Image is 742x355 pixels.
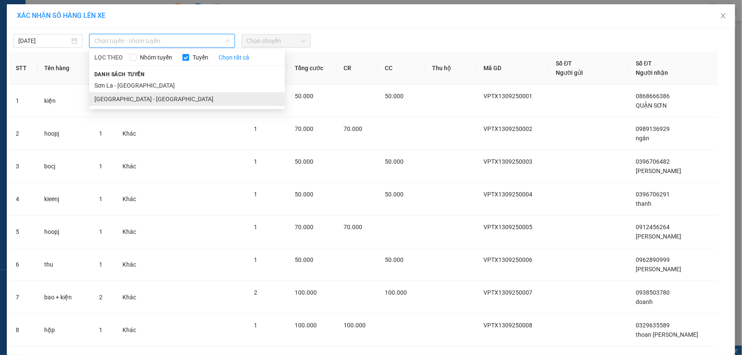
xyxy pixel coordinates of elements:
[37,52,92,85] th: Tên hàng
[189,53,212,62] span: Tuyến
[556,60,572,67] span: Số ĐT
[9,248,37,281] td: 6
[636,289,670,296] span: 0938503780
[636,233,681,240] span: [PERSON_NAME]
[254,322,257,329] span: 1
[483,158,532,165] span: VPTX1309250003
[89,71,150,78] span: Danh sách tuyến
[295,224,313,230] span: 70.000
[636,298,653,305] span: doanh
[254,158,257,165] span: 1
[295,125,313,132] span: 70.000
[94,34,230,47] span: Chọn tuyến - nhóm tuyến
[254,125,257,132] span: 1
[37,248,92,281] td: thu
[17,11,105,20] span: XÁC NHẬN SỐ HÀNG LÊN XE
[344,224,362,230] span: 70.000
[426,52,477,85] th: Thu hộ
[99,163,102,170] span: 1
[556,69,583,76] span: Người gửi
[247,34,306,47] span: Chọn chuyến
[99,327,102,333] span: 1
[385,256,404,263] span: 50.000
[483,125,532,132] span: VPTX1309250002
[9,281,37,314] td: 7
[483,191,532,198] span: VPTX1309250004
[378,52,425,85] th: CC
[720,12,727,19] span: close
[37,281,92,314] td: bao + kiện
[9,216,37,248] td: 5
[636,158,670,165] span: 0396706482
[116,314,148,346] td: Khác
[99,294,102,301] span: 2
[385,158,404,165] span: 50.000
[477,52,549,85] th: Mã GD
[636,168,681,174] span: [PERSON_NAME]
[116,248,148,281] td: Khác
[116,183,148,216] td: Khác
[37,314,92,346] td: hộp
[295,158,313,165] span: 50.000
[254,224,257,230] span: 1
[636,224,670,230] span: 0912456264
[385,93,404,99] span: 50.000
[483,256,532,263] span: VPTX1309250006
[636,322,670,329] span: 0329635589
[219,53,249,62] a: Chọn tất cả
[385,289,407,296] span: 100.000
[636,331,698,338] span: thoan [PERSON_NAME]
[636,60,652,67] span: Số ĐT
[483,224,532,230] span: VPTX1309250005
[344,322,366,329] span: 100.000
[9,117,37,150] td: 2
[337,52,378,85] th: CR
[295,322,317,329] span: 100.000
[80,21,355,31] li: Số 378 [PERSON_NAME] ( trong nhà khách [GEOGRAPHIC_DATA])
[99,261,102,268] span: 1
[80,31,355,42] li: Hotline: 0965551559
[295,256,313,263] span: 50.000
[9,314,37,346] td: 8
[9,150,37,183] td: 3
[37,85,92,117] td: kiện
[295,93,313,99] span: 50.000
[116,150,148,183] td: Khác
[344,125,362,132] span: 70.000
[37,150,92,183] td: bocj
[254,256,257,263] span: 1
[636,266,681,273] span: [PERSON_NAME]
[89,79,285,92] li: Sơn La - [GEOGRAPHIC_DATA]
[37,183,92,216] td: kieenj
[18,36,70,45] input: 13/09/2025
[37,117,92,150] td: hoopj
[636,135,649,142] span: ngân
[636,256,670,263] span: 0962890999
[9,183,37,216] td: 4
[636,102,667,109] span: QUẬN SƠN
[254,191,257,198] span: 1
[37,216,92,248] td: hoopj
[116,117,148,150] td: Khác
[99,196,102,202] span: 1
[116,216,148,248] td: Khác
[483,93,532,99] span: VPTX1309250001
[254,289,257,296] span: 2
[295,191,313,198] span: 50.000
[136,53,176,62] span: Nhóm tuyến
[94,53,123,62] span: LỌC THEO
[225,38,230,43] span: down
[636,125,670,132] span: 0989136929
[295,289,317,296] span: 100.000
[11,62,148,76] b: GỬI : VP [PERSON_NAME]
[9,85,37,117] td: 1
[636,200,651,207] span: thanh
[483,322,532,329] span: VPTX1309250008
[636,191,670,198] span: 0396706291
[636,93,670,99] span: 0868666386
[99,130,102,137] span: 1
[89,92,285,106] li: [GEOGRAPHIC_DATA] - [GEOGRAPHIC_DATA]
[9,52,37,85] th: STT
[116,281,148,314] td: Khác
[99,228,102,235] span: 1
